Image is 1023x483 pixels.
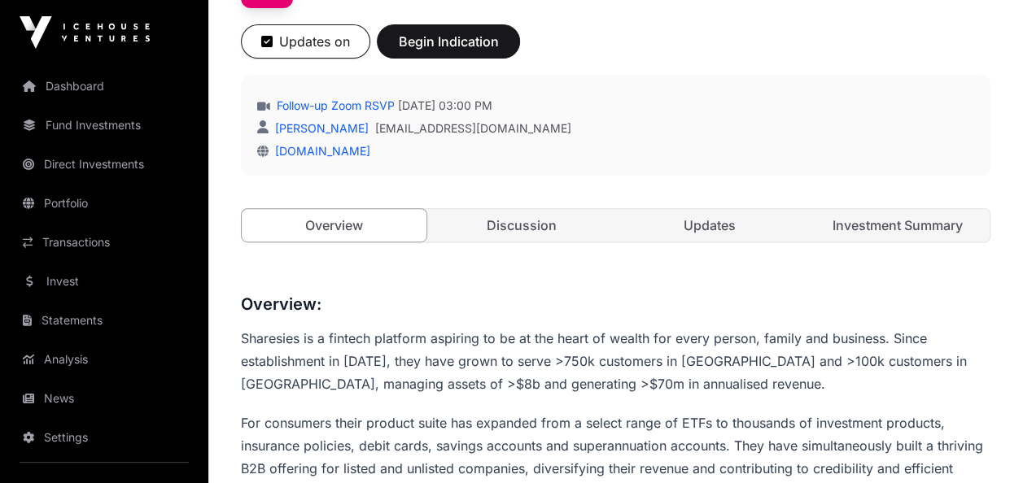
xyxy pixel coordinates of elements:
a: Portfolio [13,185,195,221]
a: [PERSON_NAME] [272,121,369,135]
a: Direct Investments [13,146,195,182]
img: Icehouse Ventures Logo [20,16,150,49]
nav: Tabs [242,209,990,241]
a: Statements [13,302,195,338]
a: Dashboard [13,68,195,104]
span: Begin Indication [397,32,500,51]
span: [DATE] 03:00 PM [398,98,492,114]
button: Begin Indication [377,24,520,59]
a: Begin Indication [377,41,520,57]
iframe: Chat Widget [942,405,1023,483]
a: Updates [618,209,802,241]
a: Investment Summary [805,209,990,241]
button: Updates on [241,24,370,59]
a: Settings [13,420,195,455]
a: Overview [241,208,427,242]
a: Analysis [13,342,195,377]
a: Transactions [13,224,195,260]
a: Invest [13,263,195,299]
a: [DOMAIN_NAME] [269,144,370,158]
p: Sharesies is a fintech platform aspiring to be at the heart of wealth for every person, family an... [241,327,990,395]
a: Discussion [430,209,614,241]
a: News [13,381,195,416]
a: Follow-up Zoom RSVP [273,98,395,114]
h3: Overview: [241,291,990,317]
a: Fund Investments [13,107,195,143]
a: [EMAIL_ADDRESS][DOMAIN_NAME] [375,120,571,137]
